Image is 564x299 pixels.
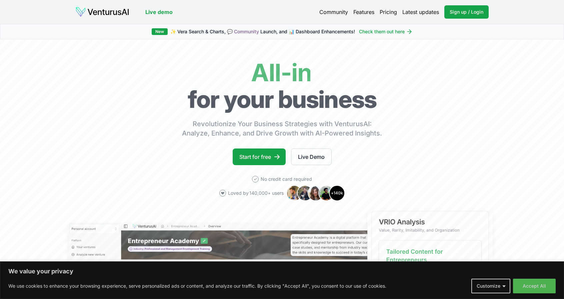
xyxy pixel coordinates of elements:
button: Accept All [513,279,556,293]
a: Community [319,8,348,16]
a: Live demo [145,8,173,16]
span: Sign up / Login [450,9,483,15]
a: Sign up / Login [444,5,489,19]
a: Community [234,29,259,34]
img: Avatar 3 [308,185,324,201]
div: New [152,28,168,35]
img: Avatar 2 [297,185,313,201]
span: ✨ Vera Search & Charts, 💬 Launch, and 📊 Dashboard Enhancements! [170,28,355,35]
a: Live Demo [291,149,332,165]
button: Customize [471,279,510,293]
a: Pricing [380,8,397,16]
img: logo [75,7,129,17]
a: Start for free [233,149,286,165]
a: Check them out here [359,28,413,35]
img: Avatar 4 [318,185,334,201]
a: Features [353,8,374,16]
img: Avatar 1 [286,185,302,201]
a: Latest updates [402,8,439,16]
p: We use cookies to enhance your browsing experience, serve personalized ads or content, and analyz... [8,282,386,290]
p: We value your privacy [8,267,556,275]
